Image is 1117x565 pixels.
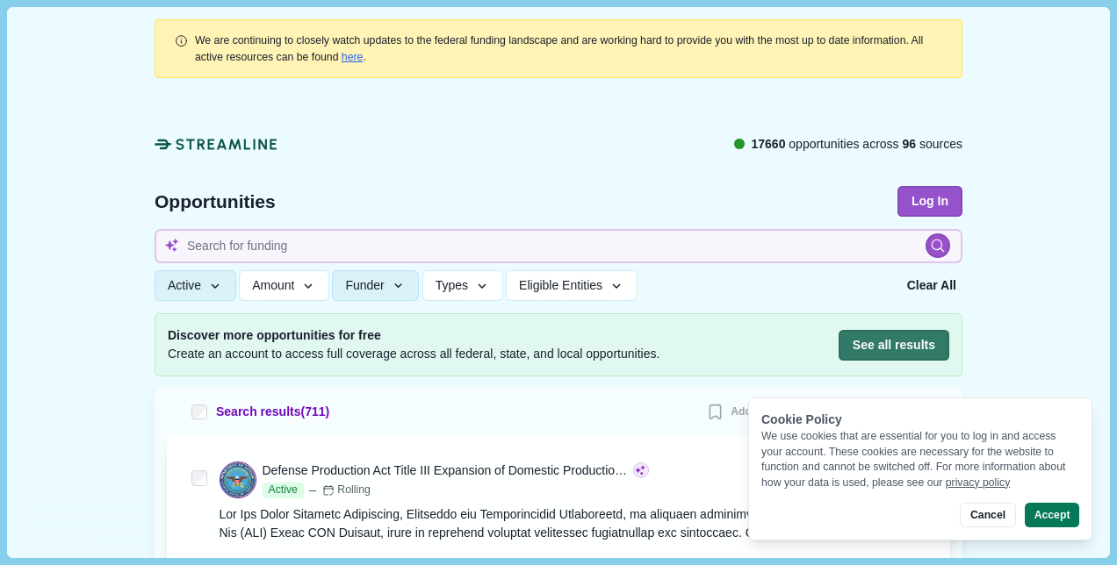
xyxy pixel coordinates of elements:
[168,345,659,363] span: Create an account to access full coverage across all federal, state, and local opportunities.
[342,51,364,63] a: here
[322,483,371,498] div: Rolling
[897,186,962,217] button: Log In
[946,476,1011,489] a: privacy policy
[332,270,419,301] button: Funder
[263,461,631,480] div: Defense Production Act Title III Expansion of Domestic Production Capability and Capacity
[901,270,962,301] button: Clear All
[220,462,256,497] img: DOD.png
[345,278,384,293] span: Funder
[252,278,294,293] span: Amount
[195,32,943,65] div: .
[422,270,503,301] button: Types
[155,192,276,211] span: Opportunities
[155,229,962,263] input: Search for funding
[751,135,962,154] span: opportunities across sources
[168,326,659,345] span: Discover more opportunities for free
[263,483,304,498] span: Active
[436,278,468,293] span: Types
[839,330,949,361] button: See all results
[700,398,809,426] button: Add to List (0)
[960,503,1015,527] button: Cancel
[903,137,917,151] span: 96
[519,278,602,293] span: Eligible Entities
[155,270,236,301] button: Active
[216,403,329,421] span: Search results ( 711 )
[220,505,926,542] div: Lor Ips Dolor Sitametc Adipiscing, Elitseddo eiu Temporincidid Utlaboreetd, ma aliquaen adminimve...
[1025,503,1079,527] button: Accept
[761,429,1079,490] div: We use cookies that are essential for you to log in and access your account. These cookies are ne...
[761,412,842,426] span: Cookie Policy
[751,137,785,151] span: 17660
[195,34,923,62] span: We are continuing to closely watch updates to the federal funding landscape and are working hard ...
[506,270,637,301] button: Eligible Entities
[168,278,201,293] span: Active
[239,270,329,301] button: Amount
